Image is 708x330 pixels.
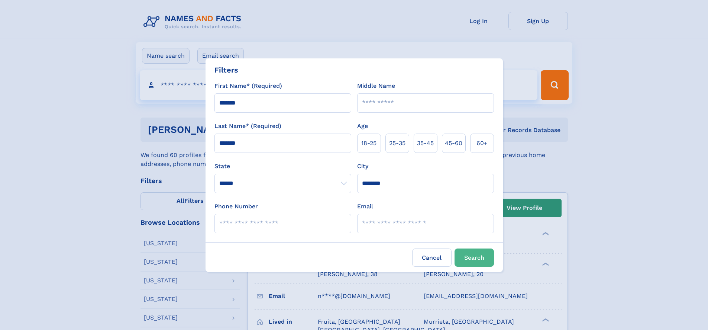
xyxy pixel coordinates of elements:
label: First Name* (Required) [214,81,282,90]
div: Filters [214,64,238,76]
label: Cancel [412,249,452,267]
label: Last Name* (Required) [214,122,281,131]
label: City [357,162,368,171]
span: 45‑60 [445,139,462,148]
span: 25‑35 [389,139,405,148]
label: Middle Name [357,81,395,90]
label: Phone Number [214,202,258,211]
span: 35‑45 [417,139,434,148]
span: 60+ [476,139,488,148]
span: 18‑25 [361,139,376,148]
label: State [214,162,351,171]
label: Age [357,122,368,131]
button: Search [455,249,494,267]
label: Email [357,202,373,211]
